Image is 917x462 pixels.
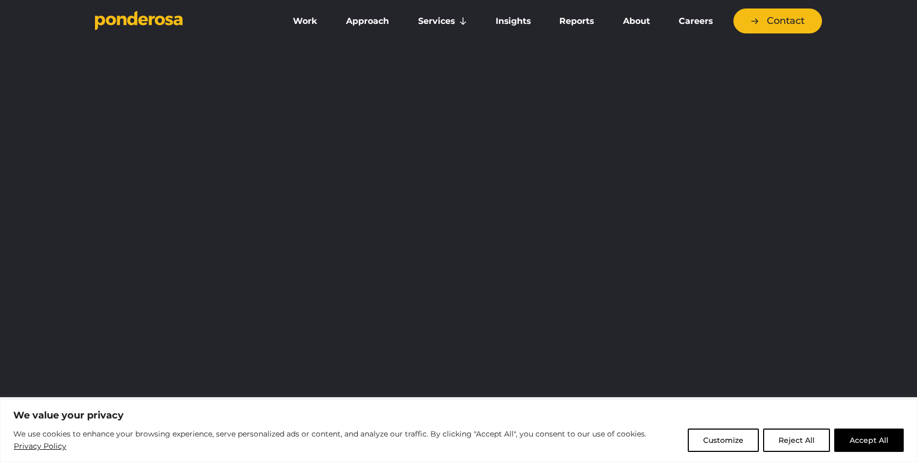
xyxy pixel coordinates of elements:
[547,10,606,32] a: Reports
[688,429,759,452] button: Customize
[13,440,67,452] a: Privacy Policy
[610,10,662,32] a: About
[667,10,725,32] a: Careers
[281,10,330,32] a: Work
[733,8,822,33] a: Contact
[483,10,543,32] a: Insights
[13,428,680,453] p: We use cookies to enhance your browsing experience, serve personalized ads or content, and analyz...
[834,429,904,452] button: Accept All
[95,11,265,32] a: Go to homepage
[406,10,479,32] a: Services
[334,10,401,32] a: Approach
[13,409,904,422] p: We value your privacy
[763,429,830,452] button: Reject All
